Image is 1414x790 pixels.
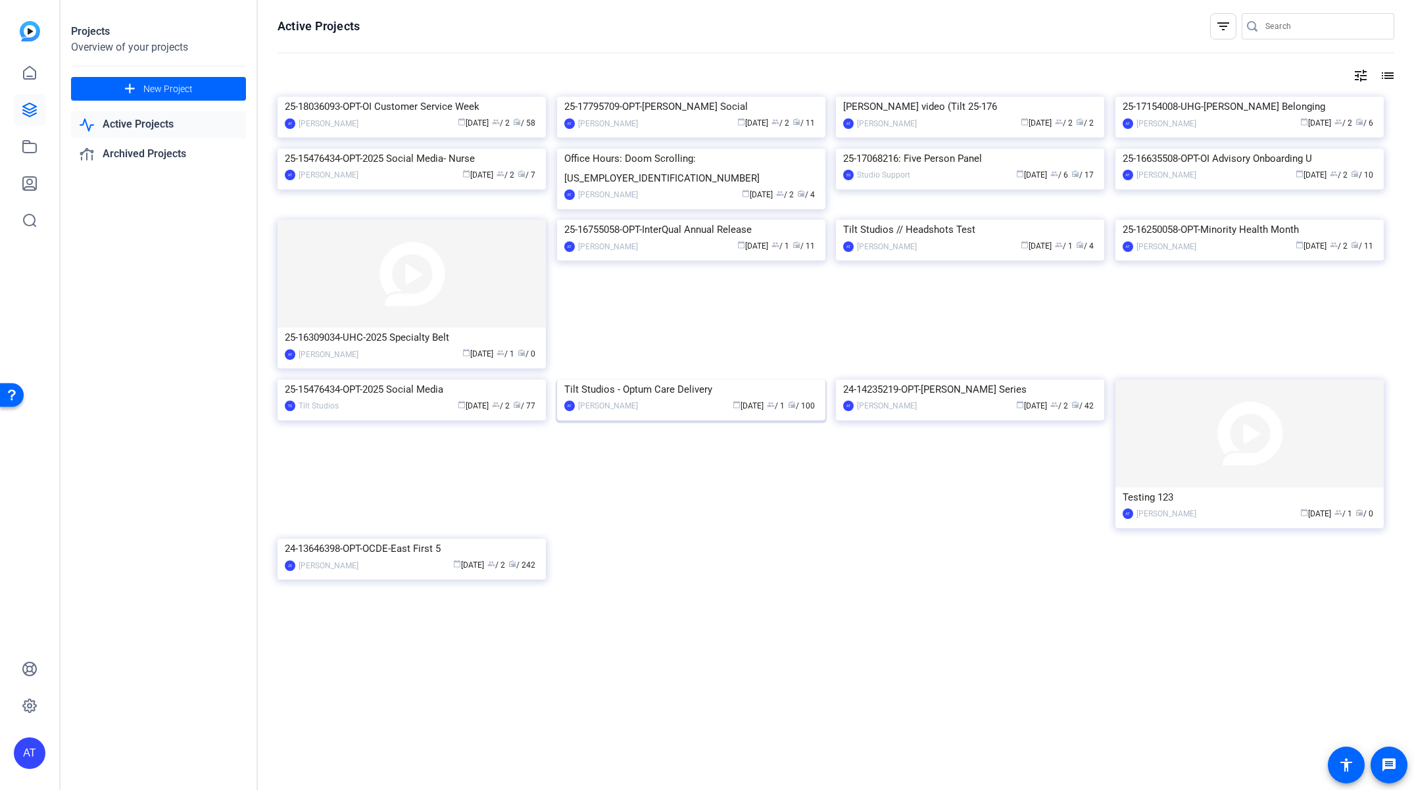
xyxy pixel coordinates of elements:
[792,241,815,251] span: / 11
[1355,509,1373,518] span: / 0
[458,401,466,408] span: calendar_today
[737,241,768,251] span: [DATE]
[564,189,575,200] div: AT
[1123,241,1133,252] div: AT
[492,401,510,410] span: / 2
[1055,118,1063,126] span: group
[1265,18,1384,34] input: Search
[513,118,521,126] span: radio
[14,737,45,769] div: AT
[1055,241,1073,251] span: / 1
[733,401,741,408] span: calendar_today
[1136,168,1196,182] div: [PERSON_NAME]
[1071,170,1079,178] span: radio
[843,170,854,180] div: SS
[1021,118,1052,128] span: [DATE]
[1330,241,1338,249] span: group
[742,189,750,197] span: calendar_today
[788,401,796,408] span: radio
[278,18,360,34] h1: Active Projects
[1300,508,1308,516] span: calendar_today
[1136,117,1196,130] div: [PERSON_NAME]
[1076,118,1084,126] span: radio
[792,118,800,126] span: radio
[564,380,818,399] div: Tilt Studios - Optum Care Delivery
[1050,401,1058,408] span: group
[1076,241,1094,251] span: / 4
[1055,241,1063,249] span: group
[1355,118,1363,126] span: radio
[299,168,358,182] div: [PERSON_NAME]
[518,170,535,180] span: / 7
[564,118,575,129] div: AT
[71,77,246,101] button: New Project
[857,168,910,182] div: Studio Support
[1123,508,1133,519] div: AT
[1353,68,1369,84] mat-icon: tune
[737,241,745,249] span: calendar_today
[843,149,1097,168] div: 25-17068216: Five Person Panel
[513,401,535,410] span: / 77
[1338,757,1354,773] mat-icon: accessibility
[1076,241,1084,249] span: radio
[285,349,295,360] div: AT
[462,349,493,358] span: [DATE]
[299,559,358,572] div: [PERSON_NAME]
[1334,508,1342,516] span: group
[1296,170,1304,178] span: calendar_today
[1330,170,1348,180] span: / 2
[1123,220,1377,239] div: 25-16250058-OPT-Minority Health Month
[462,170,470,178] span: calendar_today
[71,39,246,55] div: Overview of your projects
[508,560,535,570] span: / 242
[1296,170,1327,180] span: [DATE]
[1055,118,1073,128] span: / 2
[71,24,246,39] div: Projects
[767,401,775,408] span: group
[285,328,539,347] div: 25-16309034-UHC-2025 Specialty Belt
[285,560,295,571] div: JS
[564,220,818,239] div: 25-16755058-OPT-InterQual Annual Release
[1334,118,1342,126] span: group
[1021,241,1052,251] span: [DATE]
[1123,118,1133,129] div: AT
[1016,401,1024,408] span: calendar_today
[564,149,818,188] div: Office Hours: Doom Scrolling: [US_EMPLOYER_IDENTIFICATION_NUMBER]
[1123,170,1133,180] div: AT
[1136,507,1196,520] div: [PERSON_NAME]
[518,349,535,358] span: / 0
[1300,118,1331,128] span: [DATE]
[1016,170,1024,178] span: calendar_today
[1215,18,1231,34] mat-icon: filter_list
[487,560,495,568] span: group
[285,539,539,558] div: 24-13646398-OPT-OCDE-East First 5
[857,399,917,412] div: [PERSON_NAME]
[458,118,489,128] span: [DATE]
[143,82,193,96] span: New Project
[776,190,794,199] span: / 2
[518,170,525,178] span: radio
[771,241,789,251] span: / 1
[578,240,638,253] div: [PERSON_NAME]
[1071,401,1079,408] span: radio
[776,189,784,197] span: group
[578,399,638,412] div: [PERSON_NAME]
[1351,241,1373,251] span: / 11
[767,401,785,410] span: / 1
[1123,487,1377,507] div: Testing 123
[299,399,339,412] div: Tilt Studios
[299,348,358,361] div: [PERSON_NAME]
[497,349,504,357] span: group
[578,188,638,201] div: [PERSON_NAME]
[458,118,466,126] span: calendar_today
[1050,170,1068,180] span: / 6
[857,240,917,253] div: [PERSON_NAME]
[742,190,773,199] span: [DATE]
[771,118,779,126] span: group
[797,190,815,199] span: / 4
[1351,241,1359,249] span: radio
[1050,170,1058,178] span: group
[788,401,815,410] span: / 100
[122,81,138,97] mat-icon: add
[508,560,516,568] span: radio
